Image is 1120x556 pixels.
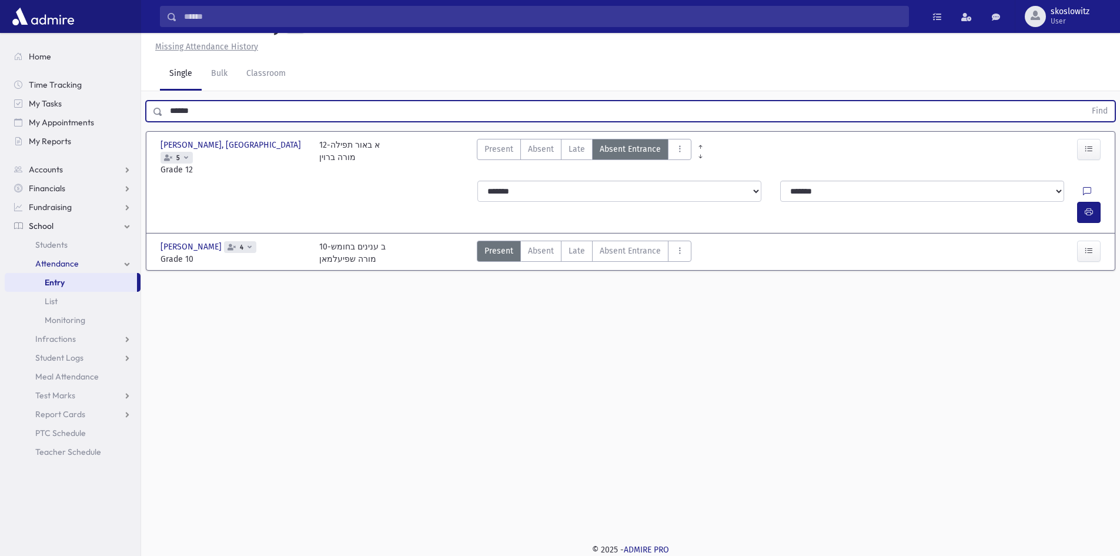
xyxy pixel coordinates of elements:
img: AdmirePro [9,5,77,28]
span: Absent Entrance [600,143,661,155]
span: Grade 10 [161,253,307,265]
a: Time Tracking [5,75,141,94]
a: Teacher Schedule [5,442,141,461]
span: Absent [528,143,554,155]
a: List [5,292,141,311]
span: Present [484,143,513,155]
a: Accounts [5,160,141,179]
span: Late [569,245,585,257]
a: School [5,217,141,235]
span: PTC Schedule [35,428,86,438]
span: [PERSON_NAME] [161,241,224,253]
span: Test Marks [35,390,75,401]
a: Home [5,47,141,66]
span: My Tasks [29,98,62,109]
span: List [45,296,58,307]
a: Missing Attendance History [151,42,258,52]
a: Classroom [237,58,295,91]
span: Meal Attendance [35,371,99,382]
a: PTC Schedule [5,424,141,442]
button: Find [1085,101,1115,121]
a: My Reports [5,132,141,151]
span: skoslowitz [1051,7,1089,16]
a: Meal Attendance [5,367,141,386]
span: Monitoring [45,315,85,325]
div: AttTypes [477,241,691,265]
a: Bulk [202,58,237,91]
span: Fundraising [29,202,72,212]
span: My Appointments [29,117,94,128]
span: Time Tracking [29,79,82,90]
a: Financials [5,179,141,198]
span: Infractions [35,334,76,344]
span: 4 [238,244,246,251]
span: Present [484,245,513,257]
a: Student Logs [5,348,141,367]
span: 5 [174,154,182,162]
span: User [1051,16,1089,26]
span: My Reports [29,136,71,147]
div: © 2025 - [160,544,1101,556]
span: Report Cards [35,409,85,420]
span: Entry [45,277,65,288]
span: Accounts [29,164,63,175]
a: Test Marks [5,386,141,405]
div: 12-א באור תפילה מורה ברוין [319,139,380,176]
span: Absent Entrance [600,245,661,257]
span: Students [35,239,68,250]
span: [PERSON_NAME], [GEOGRAPHIC_DATA] [161,139,303,151]
span: Late [569,143,585,155]
input: Search [177,6,908,27]
div: AttTypes [477,139,691,176]
span: Financials [29,183,65,194]
a: Fundraising [5,198,141,217]
a: Entry [5,273,137,292]
a: Infractions [5,329,141,348]
div: 10-ב ענינים בחומש מורה שפיעלמאן [319,241,386,265]
span: Home [29,51,51,62]
u: Missing Attendance History [155,42,258,52]
a: Students [5,235,141,254]
span: Absent [528,245,554,257]
a: Single [160,58,202,91]
a: Attendance [5,254,141,273]
span: Student Logs [35,352,83,363]
span: Teacher Schedule [35,447,101,457]
a: My Tasks [5,94,141,113]
span: Attendance [35,258,79,269]
a: Monitoring [5,311,141,329]
span: Grade 12 [161,164,307,176]
span: School [29,221,54,231]
a: My Appointments [5,113,141,132]
a: Report Cards [5,405,141,424]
